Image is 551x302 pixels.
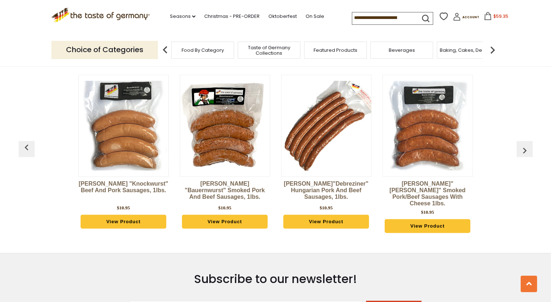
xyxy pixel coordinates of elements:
[158,43,172,57] img: previous arrow
[282,81,371,171] img: Binkert's
[117,204,130,212] div: $10.95
[81,215,167,229] a: View Product
[493,13,508,19] span: $59.35
[281,181,372,202] a: [PERSON_NAME]"Debreziner" Hungarian Pork and Beef Sausages, 1lbs.
[385,219,471,233] a: View Product
[283,215,369,229] a: View Product
[129,272,422,286] h3: Subscribe to our newsletter!
[485,43,500,57] img: next arrow
[79,81,168,171] img: Binkert's
[462,15,479,19] span: Account
[440,47,497,53] a: Baking, Cakes, Desserts
[453,13,479,23] a: Account
[314,47,357,53] a: Featured Products
[389,47,415,53] a: Beverages
[180,181,270,202] a: [PERSON_NAME] "Bauernwurst" Smoked Pork and Beef Sausages, 1lbs.
[519,145,531,156] img: previous arrow
[182,47,224,53] a: Food By Category
[170,12,195,20] a: Seasons
[306,12,324,20] a: On Sale
[421,209,434,216] div: $10.95
[180,81,270,171] img: Binkert's
[320,204,333,212] div: $10.95
[218,204,232,212] div: $10.95
[240,45,298,56] a: Taste of Germany Collections
[204,12,260,20] a: Christmas - PRE-ORDER
[383,81,473,171] img: Binkert's
[182,215,268,229] a: View Product
[51,41,158,59] p: Choice of Categories
[481,12,512,23] button: $59.35
[383,181,473,207] a: [PERSON_NAME]"[PERSON_NAME]" Smoked Pork/Beef Sausages with Cheese 1lbs.
[21,142,32,154] img: previous arrow
[268,12,297,20] a: Oktoberfest
[78,181,169,202] a: [PERSON_NAME] "Knockwurst" Beef and Pork Sausages, 1lbs.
